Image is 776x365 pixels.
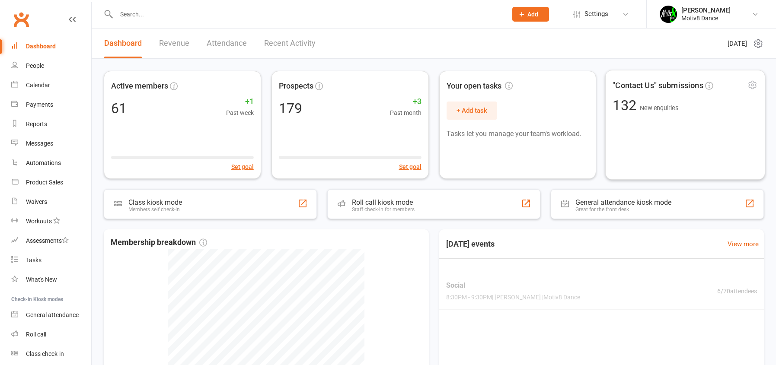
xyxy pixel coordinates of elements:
a: Class kiosk mode [11,344,91,364]
a: What's New [11,270,91,289]
a: Attendance [207,29,247,58]
a: Reports [11,114,91,134]
a: Revenue [159,29,189,58]
div: Class check-in [26,350,64,357]
a: Calendar [11,76,91,95]
p: Tasks let you manage your team's workload. [447,128,589,140]
h3: [DATE] events [439,236,501,252]
a: Roll call [11,325,91,344]
span: Past month [390,108,422,117]
span: 132 [613,97,640,114]
a: Waivers [11,192,91,212]
span: Active members [111,80,168,92]
a: Assessments [11,231,91,251]
div: [PERSON_NAME] [681,6,731,14]
div: Class kiosk mode [128,198,182,206]
div: Workouts [26,218,52,225]
a: View more [728,239,759,249]
div: Reports [26,121,47,127]
a: Dashboard [104,29,142,58]
div: Tasks [26,257,42,263]
button: Set goal [399,162,422,171]
div: Roll call kiosk mode [352,198,415,206]
a: Recent Activity [264,29,316,58]
div: Great for the front desk [575,206,671,213]
a: General attendance kiosk mode [11,305,91,325]
a: Product Sales [11,173,91,192]
span: +3 [390,95,422,108]
div: General attendance kiosk mode [575,198,671,206]
span: Membership breakdown [111,236,207,249]
a: Messages [11,134,91,153]
a: Automations [11,153,91,173]
button: Set goal [231,162,254,171]
span: Prospects [279,80,313,92]
div: Motiv8 Dance [681,14,731,22]
img: thumb_image1679272194.png [660,6,677,23]
div: 179 [279,102,302,115]
span: +1 [226,95,254,108]
span: Social [446,280,580,291]
button: + Add task [447,102,497,120]
a: Clubworx [10,9,32,30]
span: Add [527,11,538,18]
input: Search... [114,8,501,20]
a: People [11,56,91,76]
span: Your open tasks [447,80,513,92]
span: Past week [226,108,254,117]
div: Roll call [26,331,46,338]
div: Automations [26,159,61,166]
div: Calendar [26,82,50,89]
span: New enquiries [640,105,678,111]
a: Payments [11,95,91,114]
div: People [26,62,44,69]
div: Waivers [26,198,47,205]
a: Tasks [11,251,91,270]
div: Assessments [26,237,69,244]
span: 6 / 70 attendees [717,286,757,296]
div: Members self check-in [128,206,182,213]
div: Product Sales [26,179,63,186]
div: Messages [26,140,53,147]
div: What's New [26,276,57,283]
a: Dashboard [11,37,91,56]
span: [DATE] [728,38,747,49]
div: Staff check-in for members [352,206,415,213]
span: "Contact Us" submissions [613,79,703,92]
div: General attendance [26,311,79,318]
button: Add [512,7,549,22]
div: Payments [26,101,53,108]
span: Settings [584,4,608,24]
div: Dashboard [26,43,56,50]
div: 61 [111,102,127,115]
a: Workouts [11,212,91,231]
span: 8:30PM - 9:30PM | [PERSON_NAME] | Motiv8 Dance [446,292,580,302]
